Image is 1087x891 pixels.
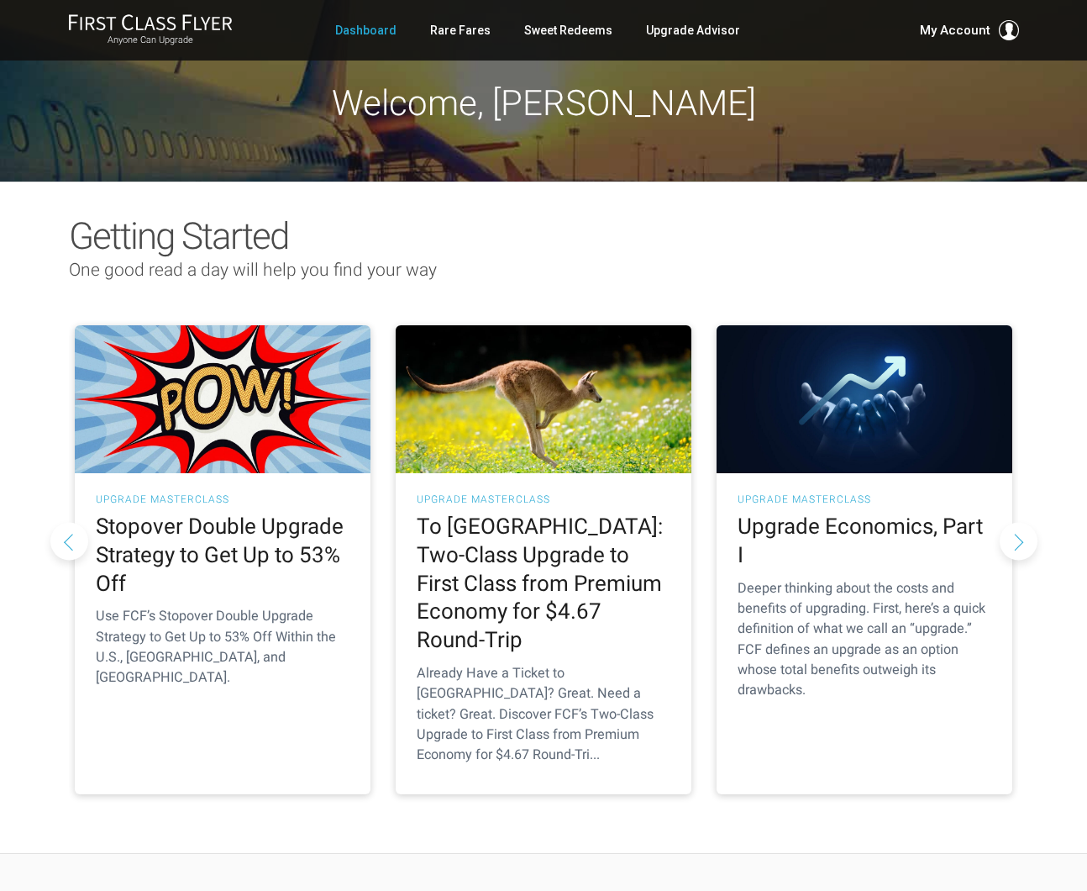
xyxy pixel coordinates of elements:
span: My Account [920,20,990,40]
span: Getting Started [69,214,288,258]
span: One good read a day will help you find your way [69,260,437,280]
p: Use FCF’s Stopover Double Upgrade Strategy to Get Up to 53% Off Within the U.S., [GEOGRAPHIC_DATA... [96,606,349,688]
h2: To [GEOGRAPHIC_DATA]: Two-Class Upgrade to First Class from Premium Economy for $4.67 Round-Trip [417,513,670,655]
button: My Account [920,20,1019,40]
a: Sweet Redeems [524,15,612,45]
h2: Upgrade Economics, Part I [738,513,991,570]
button: Next slide [1000,522,1037,560]
a: UPGRADE MASTERCLASS Upgrade Economics, Part I Deeper thinking about the costs and benefits of upg... [717,325,1012,794]
a: Dashboard [335,15,396,45]
h3: UPGRADE MASTERCLASS [96,494,349,504]
h3: UPGRADE MASTERCLASS [738,494,991,504]
a: First Class FlyerAnyone Can Upgrade [68,13,233,47]
a: UPGRADE MASTERCLASS To [GEOGRAPHIC_DATA]: Two-Class Upgrade to First Class from Premium Economy f... [396,325,691,794]
p: Already Have a Ticket to [GEOGRAPHIC_DATA]? Great. Need a ticket? Great. Discover FCF’s Two-Class... [417,663,670,765]
small: Anyone Can Upgrade [68,34,233,46]
span: Welcome, [PERSON_NAME] [332,82,756,124]
a: Upgrade Advisor [646,15,740,45]
p: Deeper thinking about the costs and benefits of upgrading. First, here’s a quick definition of wh... [738,578,991,701]
button: Previous slide [50,522,88,560]
h3: UPGRADE MASTERCLASS [417,494,670,504]
a: UPGRADE MASTERCLASS Stopover Double Upgrade Strategy to Get Up to 53% Off Use FCF’s Stopover Doub... [75,325,370,794]
img: First Class Flyer [68,13,233,31]
h2: Stopover Double Upgrade Strategy to Get Up to 53% Off [96,513,349,598]
a: Rare Fares [430,15,491,45]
